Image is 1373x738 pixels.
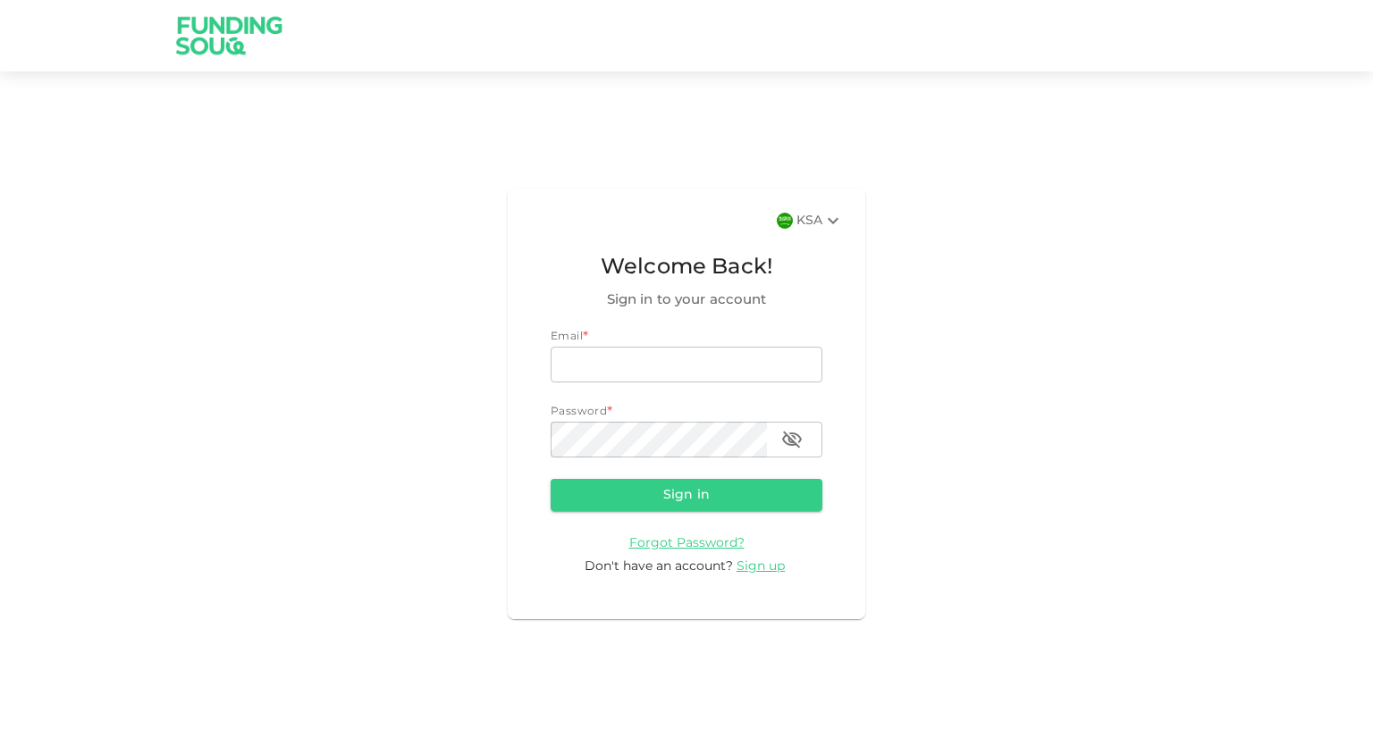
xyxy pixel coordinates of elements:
input: email [551,347,822,382]
span: Email [551,331,583,342]
span: Sign in to your account [551,289,822,311]
input: password [551,422,767,457]
img: flag-sa.b9a346574cdc8950dd34b50780441f57.svg [777,213,793,229]
span: Password [551,407,607,417]
div: KSA [796,210,844,231]
button: Sign in [551,479,822,511]
span: Welcome Back! [551,251,822,285]
span: Forgot Password? [629,537,745,549]
span: Sign up [737,560,785,573]
a: Forgot Password? [629,536,745,549]
span: Don't have an account? [585,560,733,573]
